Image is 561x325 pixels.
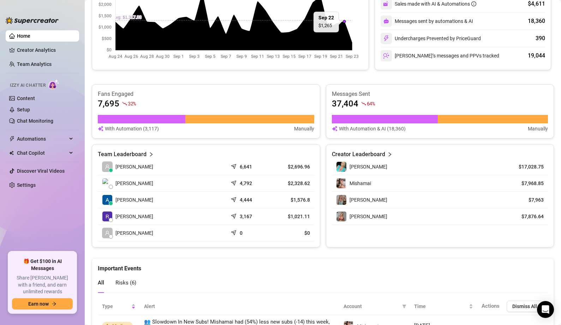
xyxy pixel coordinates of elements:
span: thunderbolt [9,136,15,142]
span: filter [401,301,408,312]
img: Emily [336,162,346,172]
article: $1,576.8 [275,196,310,203]
article: Manually [294,125,314,133]
article: Messages Sent [332,90,548,98]
span: [PERSON_NAME] [350,214,387,219]
img: Laura [336,211,346,221]
span: send [231,179,238,186]
img: svg%3e [98,125,103,133]
div: Messages sent by automations & AI [381,16,473,27]
span: user [105,231,110,235]
article: Manually [528,125,548,133]
img: svg%3e [383,35,389,42]
article: Team Leaderboard [98,150,147,159]
span: Izzy AI Chatter [10,82,46,89]
article: 4,792 [240,180,252,187]
a: Discover Viral Videos [17,168,65,174]
span: [PERSON_NAME] [350,164,387,170]
article: $17,028.75 [512,163,544,170]
span: [PERSON_NAME] [350,197,387,203]
article: $7,963 [512,196,544,203]
span: 64 % [367,100,375,107]
span: arrow-right [52,301,56,306]
span: send [231,212,238,219]
article: Creator Leaderboard [332,150,385,159]
article: 6,641 [240,163,252,170]
article: With Automation (3,117) [105,125,159,133]
a: Content [17,96,35,101]
img: svg%3e [332,125,338,133]
span: right [387,150,392,159]
img: AI Chatter [48,79,59,90]
img: Mishamai [336,178,346,188]
span: Dismiss All [512,303,537,309]
span: Actions [482,303,500,309]
article: $7,968.85 [512,180,544,187]
img: logo-BBDzfeDw.svg [6,17,59,24]
img: AMANDA LOZANO [102,195,112,205]
a: Setup [17,107,30,112]
article: $0 [275,229,310,237]
a: Creator Analytics [17,44,73,56]
article: 37,404 [332,98,358,109]
span: [PERSON_NAME] [115,163,153,171]
article: $1,021.11 [275,213,310,220]
div: 18,360 [528,17,545,25]
th: Type [98,298,140,315]
div: 19,044 [528,51,545,60]
span: info-circle [471,1,476,6]
a: Home [17,33,30,39]
article: 0 [240,229,243,237]
span: Type [102,302,130,310]
span: filter [402,304,406,308]
span: Earn now [28,301,49,307]
span: fall [122,101,127,106]
span: Time [414,302,467,310]
th: Alert [140,298,339,315]
article: $2,328.62 [275,180,310,187]
article: Fans Engaged [98,90,314,98]
a: Settings [17,182,36,188]
div: 390 [536,34,545,43]
img: Andrea Lozano [102,178,112,188]
span: 🎁 Get $100 in AI Messages [12,258,73,272]
span: right [149,150,154,159]
button: Earn nowarrow-right [12,298,73,309]
article: 3,167 [240,213,252,220]
span: Automations [17,133,67,145]
span: [PERSON_NAME] [115,196,153,204]
article: 7,695 [98,98,119,109]
div: Open Intercom Messenger [537,301,554,318]
article: 4,444 [240,196,252,203]
img: svg%3e [383,18,389,24]
span: Risks ( 6 ) [115,280,136,286]
span: Chat Copilot [17,147,67,159]
span: [PERSON_NAME] [115,179,153,187]
article: With Automation & AI (18,360) [339,125,406,133]
div: [PERSON_NAME]’s messages and PPVs tracked [381,50,499,61]
span: user [105,164,110,169]
div: Undercharges Prevented by PriceGuard [381,33,481,44]
span: Share [PERSON_NAME] with a friend, and earn unlimited rewards [12,275,73,295]
th: Time [410,298,477,315]
span: send [231,195,238,202]
a: Team Analytics [17,61,52,67]
article: $2,696.96 [275,163,310,170]
div: Important Events [98,258,548,273]
span: send [231,162,238,169]
img: svg%3e [383,1,389,7]
img: svg%3e [383,53,389,59]
span: All [98,280,104,286]
span: Account [344,302,399,310]
article: $7,876.64 [512,213,544,220]
img: Laura [336,195,346,205]
span: Mishamai [350,180,371,186]
span: [PERSON_NAME] [115,229,153,237]
a: Chat Monitoring [17,118,53,124]
img: Rose Cazares [102,211,112,221]
span: [PERSON_NAME] [115,213,153,220]
span: 32 % [128,100,136,107]
span: fall [361,101,366,106]
button: Dismiss All [507,301,543,312]
span: send [231,228,238,235]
